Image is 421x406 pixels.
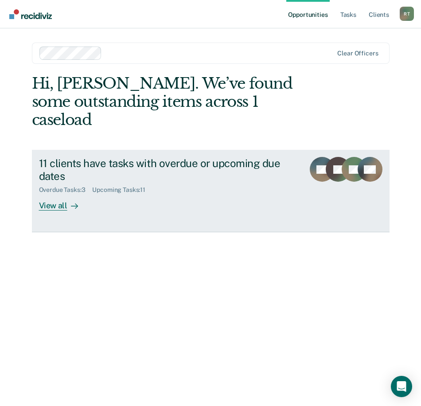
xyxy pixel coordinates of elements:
div: R T [400,7,414,21]
div: Open Intercom Messenger [391,376,412,397]
div: Clear officers [337,50,378,57]
div: Hi, [PERSON_NAME]. We’ve found some outstanding items across 1 caseload [32,74,318,129]
div: Overdue Tasks : 3 [39,186,93,194]
button: Profile dropdown button [400,7,414,21]
img: Recidiviz [9,9,52,19]
div: 11 clients have tasks with overdue or upcoming due dates [39,157,297,183]
div: View all [39,194,89,211]
div: Upcoming Tasks : 11 [92,186,152,194]
a: 11 clients have tasks with overdue or upcoming due datesOverdue Tasks:3Upcoming Tasks:11View all [32,150,390,232]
